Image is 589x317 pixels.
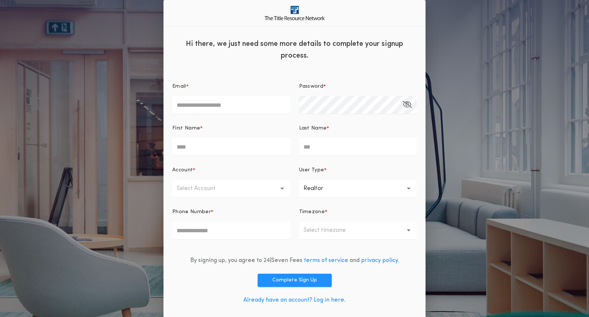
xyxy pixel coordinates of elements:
[172,222,290,239] input: Phone Number*
[190,256,399,265] div: By signing up, you agree to 24|Seven Fees and
[172,138,290,156] input: First Name*
[299,125,327,132] p: Last Name
[172,208,211,216] p: Phone Number
[172,83,186,90] p: Email
[299,167,324,174] p: User Type
[172,96,290,114] input: Email*
[299,138,417,156] input: Last Name*
[304,258,348,263] a: terms of service
[243,297,346,303] a: Already have an account? Log in here.
[299,83,324,90] p: Password
[361,258,399,263] a: privacy policy.
[172,125,200,132] p: First Name
[172,180,290,197] button: Select Account
[177,184,227,193] p: Select Account
[299,96,417,114] input: Password*
[265,6,325,20] img: logo
[402,96,412,114] button: Password*
[258,274,332,287] button: Complete Sign Up
[299,208,325,216] p: Timezone
[163,32,426,65] div: Hi there, we just need some more details to complete your signup process.
[303,226,357,235] p: Select timezone
[303,184,335,193] p: Realtor
[299,222,417,239] button: Select timezone
[172,167,193,174] p: Account
[299,180,417,197] button: Realtor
